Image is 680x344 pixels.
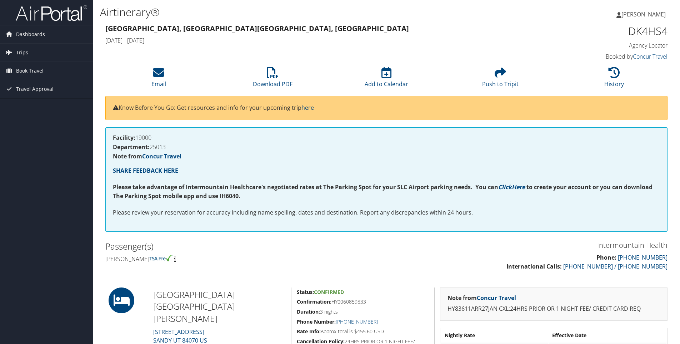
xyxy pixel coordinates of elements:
a: [PHONE_NUMBER] / [PHONE_NUMBER] [563,262,667,270]
span: Book Travel [16,62,44,80]
strong: International Calls: [506,262,562,270]
span: Trips [16,44,28,62]
strong: Note from [447,294,516,302]
strong: Facility: [113,134,135,142]
h2: Passenger(s) [105,240,381,252]
a: Download PDF [253,71,292,88]
h5: HY0060859833 [297,298,429,305]
h2: [GEOGRAPHIC_DATA] [GEOGRAPHIC_DATA][PERSON_NAME] [153,289,286,325]
h3: Intermountain Health [392,240,667,250]
p: Know Before You Go: Get resources and info for your upcoming trip [113,103,660,113]
a: Push to Tripit [482,71,519,88]
a: SHARE FEEDBACK HERE [113,167,178,175]
h5: Approx total is $455.60 USD [297,328,429,335]
h1: Airtinerary® [100,5,482,20]
a: History [604,71,624,88]
h4: Booked by [535,53,667,60]
a: [PHONE_NUMBER] [618,254,667,261]
h4: 25013 [113,144,660,150]
th: Effective Date [549,329,666,342]
a: [PERSON_NAME] [616,4,673,25]
h4: [PERSON_NAME] [105,255,381,263]
a: Concur Travel [142,152,181,160]
strong: Confirmation: [297,298,331,305]
a: Here [512,183,525,191]
h4: 19000 [113,135,660,141]
p: Please review your reservation for accuracy including name spelling, dates and destination. Repor... [113,208,660,217]
span: [PERSON_NAME] [621,10,666,18]
strong: [GEOGRAPHIC_DATA], [GEOGRAPHIC_DATA] [GEOGRAPHIC_DATA], [GEOGRAPHIC_DATA] [105,24,409,33]
strong: Status: [297,289,314,295]
a: Concur Travel [477,294,516,302]
strong: Note from [113,152,181,160]
h4: [DATE] - [DATE] [105,36,524,44]
p: HY83611ARR27JAN CXL:24HRS PRIOR OR 1 NIGHT FEE/ CREDIT CARD REQ [447,304,660,314]
strong: Rate Info: [297,328,321,335]
a: Concur Travel [633,53,667,60]
img: airportal-logo.png [16,5,87,21]
img: tsa-precheck.png [149,255,172,261]
strong: Please take advantage of Intermountain Healthcare's negotiated rates at The Parking Spot for your... [113,183,498,191]
a: Email [151,71,166,88]
h4: Agency Locator [535,41,667,49]
span: Travel Approval [16,80,54,98]
span: Dashboards [16,25,45,43]
h5: 3 nights [297,308,429,315]
strong: Phone: [596,254,616,261]
a: here [301,104,314,112]
span: Confirmed [314,289,344,295]
strong: Duration: [297,308,320,315]
th: Nightly Rate [441,329,548,342]
strong: Department: [113,143,150,151]
a: Add to Calendar [365,71,408,88]
h1: DK4HS4 [535,24,667,39]
strong: Phone Number: [297,318,336,325]
a: [PHONE_NUMBER] [336,318,378,325]
a: Click [498,183,512,191]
